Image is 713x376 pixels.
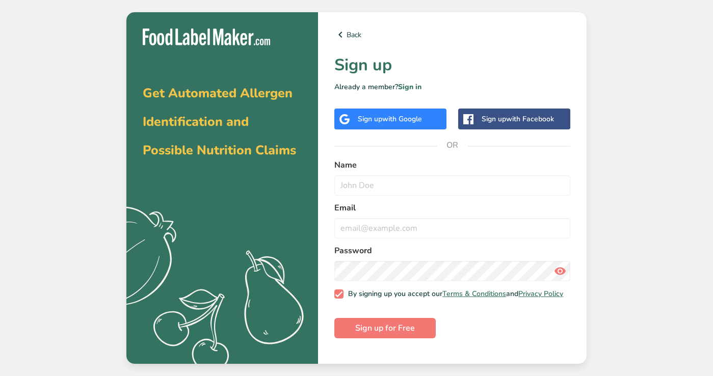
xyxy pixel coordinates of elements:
[334,245,570,257] label: Password
[334,159,570,171] label: Name
[355,322,415,334] span: Sign up for Free
[398,82,421,92] a: Sign in
[334,175,570,196] input: John Doe
[382,114,422,124] span: with Google
[334,82,570,92] p: Already a member?
[143,29,270,45] img: Food Label Maker
[143,85,296,159] span: Get Automated Allergen Identification and Possible Nutrition Claims
[334,318,436,338] button: Sign up for Free
[437,130,468,160] span: OR
[358,114,422,124] div: Sign up
[344,289,564,299] span: By signing up you accept our and
[482,114,554,124] div: Sign up
[334,53,570,77] h1: Sign up
[518,289,563,299] a: Privacy Policy
[442,289,506,299] a: Terms & Conditions
[334,218,570,238] input: email@example.com
[334,29,570,41] a: Back
[506,114,554,124] span: with Facebook
[334,202,570,214] label: Email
